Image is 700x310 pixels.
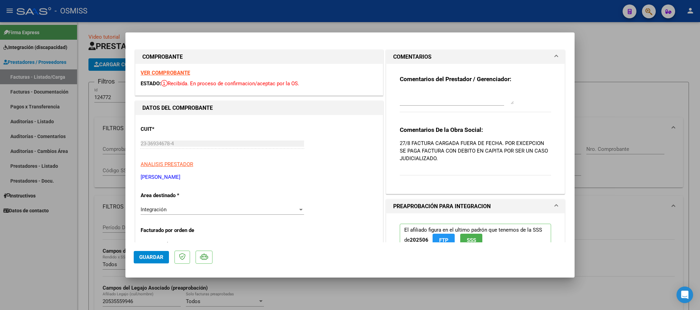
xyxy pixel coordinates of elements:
[439,237,448,243] span: FTP
[141,70,190,76] a: VER COMPROBANTE
[410,237,428,243] strong: 202506
[400,126,483,133] strong: Comentarios De la Obra Social:
[460,234,482,246] button: SSS
[141,125,212,133] p: CUIT
[142,54,183,60] strong: COMPROBANTE
[142,105,213,111] strong: DATOS DEL COMPROBANTE
[400,224,551,250] p: El afiliado figura en el ultimo padrón que tenemos de la SSS de
[400,76,511,83] strong: Comentarios del Prestador / Gerenciador:
[393,53,432,61] h1: COMENTARIOS
[433,234,455,246] button: FTP
[161,80,299,87] span: Recibida. En proceso de confirmacion/aceptac por la OS.
[393,202,491,211] h1: PREAPROBACIÓN PARA INTEGRACION
[677,287,693,303] div: Open Intercom Messenger
[386,64,565,194] div: COMENTARIOS
[134,251,169,263] button: Guardar
[141,192,212,200] p: Area destinado *
[141,206,167,213] span: Integración
[139,254,163,260] span: Guardar
[400,139,551,162] p: 27/8 FACTURA CARGADA FUERA DE FECHA. POR EXCEPCION SE PAGA FACTURA CON DEBITO EN CAPITA POR SER U...
[467,237,476,243] span: SSS
[141,226,212,234] p: Facturado por orden de
[386,50,565,64] mat-expansion-panel-header: COMENTARIOS
[386,200,565,213] mat-expansion-panel-header: PREAPROBACIÓN PARA INTEGRACION
[141,241,168,248] span: B15 - Boreal
[141,173,378,181] p: [PERSON_NAME]
[141,161,193,167] span: ANALISIS PRESTADOR
[141,80,161,87] span: ESTADO:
